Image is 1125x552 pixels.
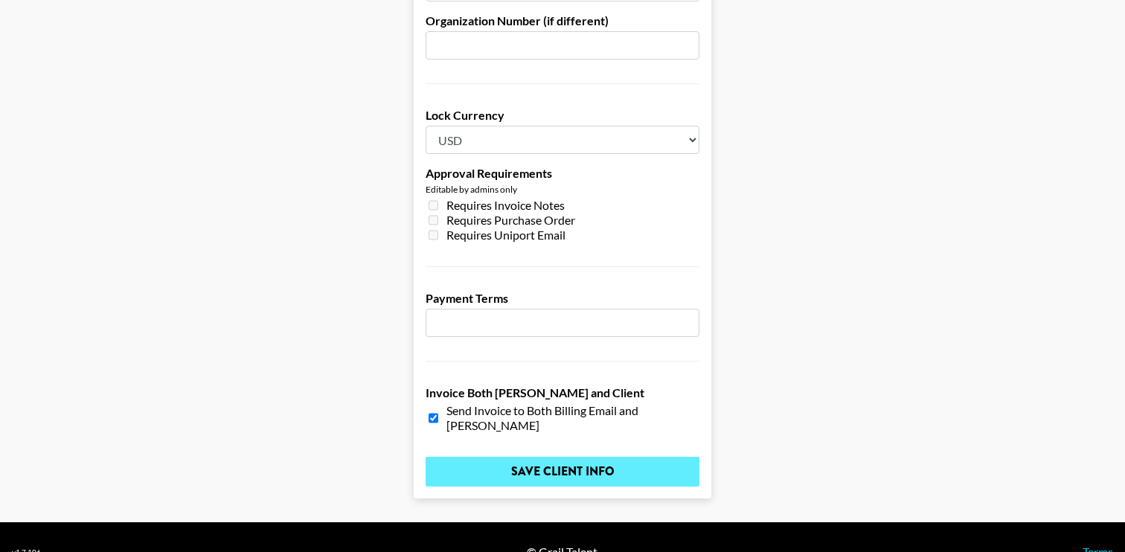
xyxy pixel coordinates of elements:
label: Invoice Both [PERSON_NAME] and Client [426,385,699,400]
label: Payment Terms [426,291,699,306]
label: Organization Number (if different) [426,13,699,28]
span: Requires Uniport Email [446,228,565,243]
span: Requires Invoice Notes [446,198,565,213]
span: Requires Purchase Order [446,213,575,228]
label: Lock Currency [426,108,699,123]
div: Editable by admins only [426,184,699,195]
label: Approval Requirements [426,166,699,181]
input: Save Client Info [426,457,699,487]
span: Send Invoice to Both Billing Email and [PERSON_NAME] [446,403,699,433]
